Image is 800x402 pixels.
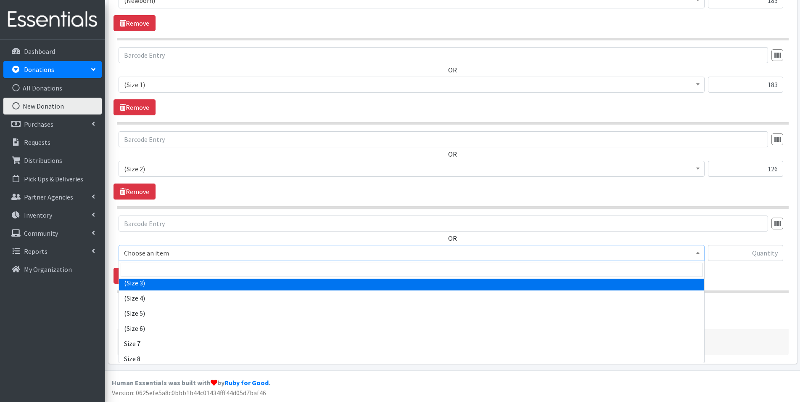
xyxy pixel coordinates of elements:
[3,152,102,169] a: Distributions
[3,43,102,60] a: Dashboard
[24,211,52,219] p: Inventory
[114,99,156,115] a: Remove
[24,65,54,74] p: Donations
[24,156,62,165] p: Distributions
[119,47,768,63] input: Barcode Entry
[448,65,457,75] label: OR
[3,80,102,96] a: All Donations
[24,47,55,56] p: Dashboard
[124,247,699,259] span: Choose an item
[3,261,102,278] a: My Organization
[3,134,102,151] a: Requests
[24,265,72,274] p: My Organization
[112,389,266,397] span: Version: 0625efe5a8c0bbb1b44c01434fff44d05d7baf46
[24,175,83,183] p: Pick Ups & Deliveries
[119,161,705,177] span: (Size 2)
[124,79,699,91] span: (Size 1)
[3,170,102,187] a: Pick Ups & Deliveries
[24,247,48,256] p: Reports
[24,138,50,146] p: Requests
[3,98,102,114] a: New Donation
[119,245,705,261] span: Choose an item
[3,207,102,224] a: Inventory
[708,245,783,261] input: Quantity
[119,131,768,147] input: Barcode Entry
[3,189,102,205] a: Partner Agencies
[3,225,102,242] a: Community
[3,243,102,260] a: Reports
[119,77,705,93] span: (Size 1)
[224,378,269,387] a: Ruby for Good
[119,351,704,366] li: Size 8
[3,116,102,133] a: Purchases
[3,61,102,78] a: Donations
[119,336,704,351] li: Size 7
[114,184,156,200] a: Remove
[448,233,457,243] label: OR
[24,193,73,201] p: Partner Agencies
[114,15,156,31] a: Remove
[124,163,699,175] span: (Size 2)
[3,5,102,34] img: HumanEssentials
[119,290,704,306] li: (Size 4)
[119,216,768,232] input: Barcode Entry
[24,120,53,128] p: Purchases
[708,77,783,93] input: Quantity
[119,275,704,290] li: (Size 3)
[112,378,270,387] strong: Human Essentials was built with by .
[119,321,704,336] li: (Size 6)
[119,306,704,321] li: (Size 5)
[24,229,58,237] p: Community
[448,149,457,159] label: OR
[114,268,156,284] a: Remove
[708,161,783,177] input: Quantity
